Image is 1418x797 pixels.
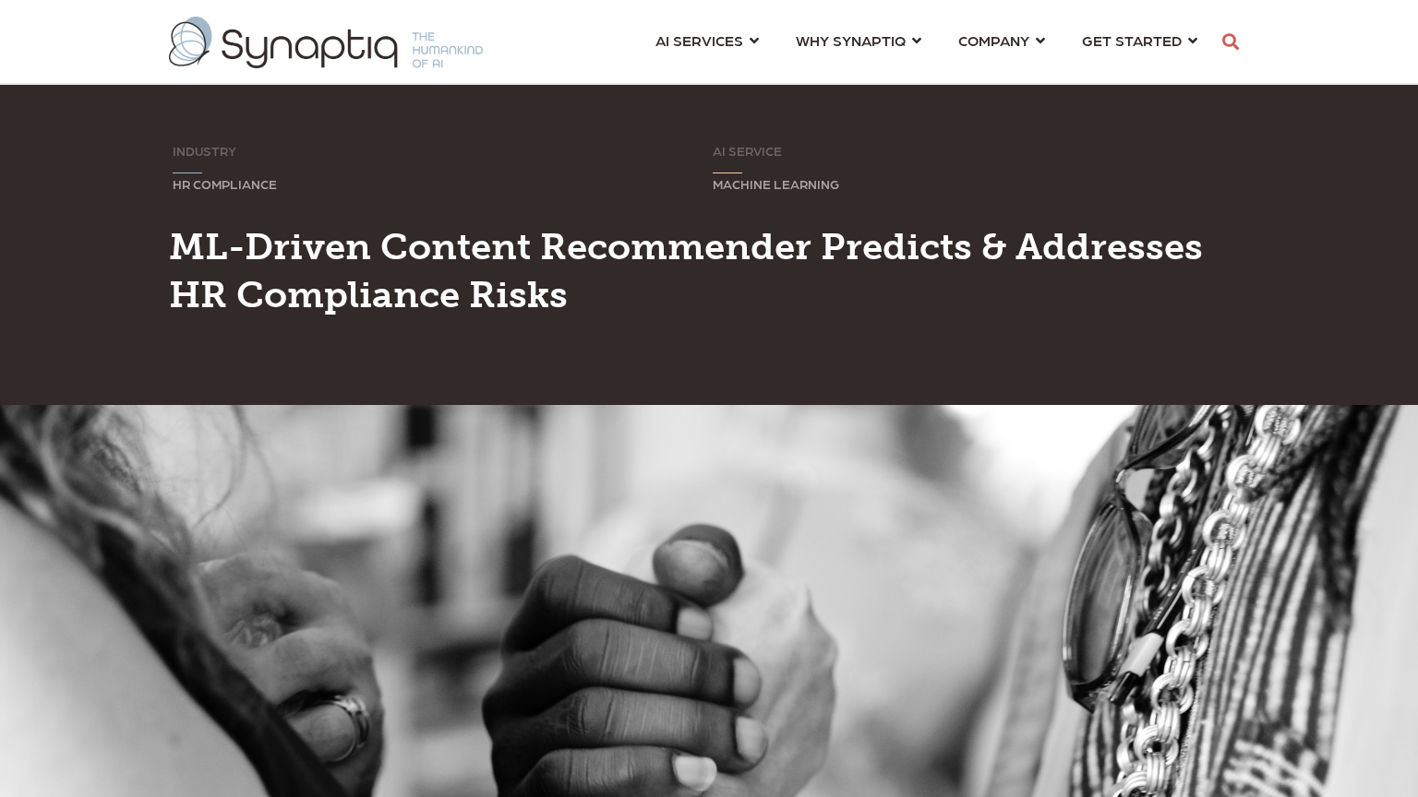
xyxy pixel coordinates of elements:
[796,23,921,57] a: WHY SYNAPTIQ
[173,143,236,158] span: INDUSTRY
[173,172,202,174] svg: Sorry, your browser does not support inline SVG.
[169,17,483,68] img: synaptiq logo-2
[637,9,1216,76] nav: menu
[713,172,742,174] svg: Sorry, your browser does not support inline SVG.
[655,28,743,53] span: AI SERVICES
[958,23,1045,57] a: COMPANY
[169,224,1203,316] span: ML-Driven Content Recommender Predicts & Addresses HR Compliance Risks
[655,23,759,57] a: AI SERVICES
[958,28,1029,53] span: COMPANY
[796,28,906,53] span: WHY SYNAPTIQ
[173,176,277,191] span: HR COMPLIANCE
[713,143,782,158] span: AI SERVICE
[1082,23,1197,57] a: GET STARTED
[713,176,839,191] span: MACHINE LEARNING
[1082,28,1182,53] span: GET STARTED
